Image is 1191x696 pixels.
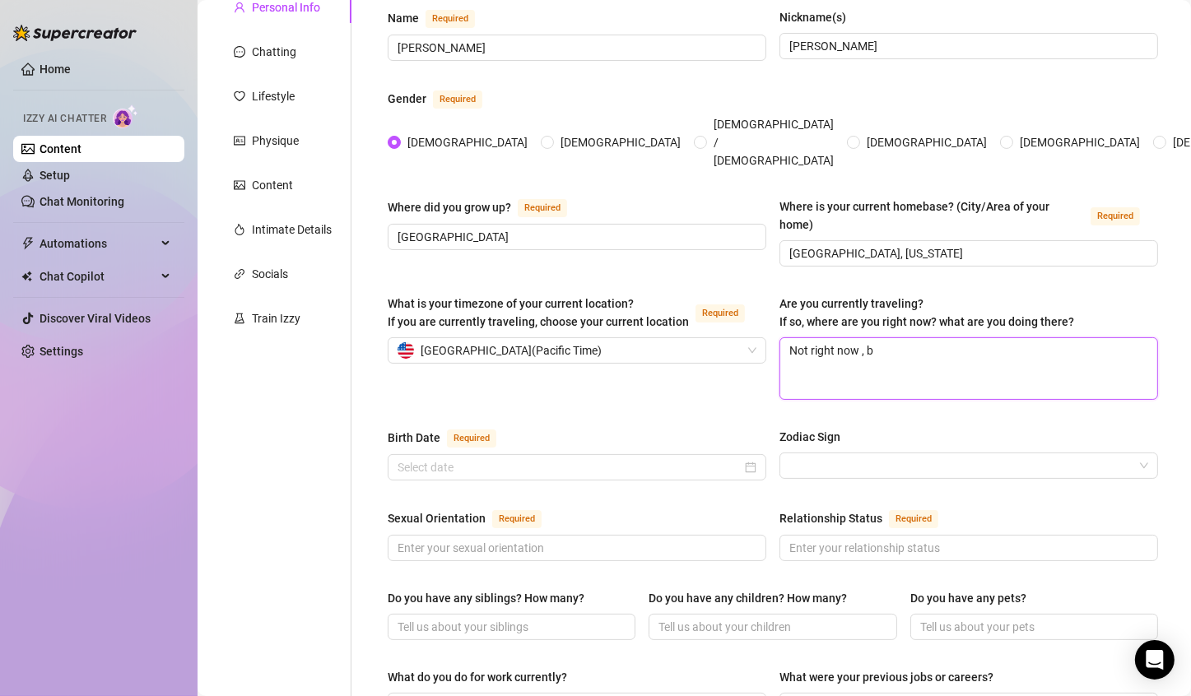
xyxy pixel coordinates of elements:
div: Do you have any siblings? How many? [388,589,584,607]
img: Chat Copilot [21,271,32,282]
img: AI Chatter [113,104,138,128]
span: idcard [234,135,245,146]
div: Zodiac Sign [779,428,840,446]
input: Where did you grow up? [398,228,753,246]
img: logo-BBDzfeDw.svg [13,25,137,41]
label: Do you have any siblings? How many? [388,589,596,607]
div: What were your previous jobs or careers? [779,668,993,686]
span: fire [234,224,245,235]
a: Settings [40,345,83,358]
input: Birth Date [398,458,742,476]
span: Required [433,90,482,109]
div: Do you have any children? How many? [649,589,847,607]
span: Izzy AI Chatter [23,111,106,127]
div: Sexual Orientation [388,509,486,527]
div: What do you do for work currently? [388,668,567,686]
label: What do you do for work currently? [388,668,579,686]
input: Where is your current homebase? (City/Area of your home) [789,244,1145,262]
input: Sexual Orientation [398,539,753,557]
span: Required [889,510,938,528]
span: experiment [234,313,245,324]
input: Do you have any pets? [920,618,1145,636]
span: Are you currently traveling? If so, where are you right now? what are you doing there? [779,297,1074,328]
label: Where did you grow up? [388,197,585,217]
label: Name [388,8,493,28]
span: heart [234,90,245,102]
div: Socials [252,265,288,283]
span: message [234,46,245,58]
span: Required [492,510,542,528]
span: Chat Copilot [40,263,156,290]
label: Zodiac Sign [779,428,852,446]
span: [DEMOGRAPHIC_DATA] / [DEMOGRAPHIC_DATA] [707,115,840,169]
span: [DEMOGRAPHIC_DATA] [554,133,687,151]
label: Do you have any pets? [910,589,1038,607]
span: thunderbolt [21,237,35,250]
label: Gender [388,89,500,109]
label: Do you have any children? How many? [649,589,858,607]
span: What is your timezone of your current location? If you are currently traveling, choose your curre... [388,297,689,328]
div: Chatting [252,43,296,61]
span: Required [1091,207,1140,225]
span: link [234,268,245,280]
div: Train Izzy [252,309,300,327]
div: Name [388,9,419,27]
div: Relationship Status [779,509,882,527]
label: Where is your current homebase? (City/Area of your home) [779,197,1158,234]
span: [GEOGRAPHIC_DATA] ( Pacific Time ) [421,338,602,363]
textarea: Not right now , b [780,338,1157,399]
span: [DEMOGRAPHIC_DATA] [401,133,534,151]
div: Do you have any pets? [910,589,1026,607]
img: us [398,342,414,359]
input: Name [398,39,753,57]
span: Required [426,10,475,28]
label: Relationship Status [779,508,956,528]
span: Required [518,199,567,217]
input: Relationship Status [789,539,1145,557]
span: picture [234,179,245,191]
span: Automations [40,230,156,257]
div: Birth Date [388,429,440,447]
div: Gender [388,90,426,108]
div: Lifestyle [252,87,295,105]
a: Discover Viral Videos [40,312,151,325]
div: Physique [252,132,299,150]
div: Intimate Details [252,220,332,239]
a: Setup [40,169,70,182]
input: Do you have any children? How many? [658,618,883,636]
a: Chat Monitoring [40,195,124,208]
div: Open Intercom Messenger [1135,640,1175,680]
span: Required [696,304,745,322]
div: Where is your current homebase? (City/Area of your home) [779,197,1084,234]
span: [DEMOGRAPHIC_DATA] [1013,133,1147,151]
input: Do you have any siblings? How many? [398,618,622,636]
div: Content [252,176,293,194]
span: user [234,2,245,13]
input: Nickname(s) [789,37,1145,55]
div: Nickname(s) [779,8,846,26]
a: Home [40,63,71,76]
a: Content [40,142,81,155]
label: Birth Date [388,428,514,448]
label: Nickname(s) [779,8,858,26]
label: Sexual Orientation [388,508,560,528]
div: Where did you grow up? [388,198,511,216]
span: Required [447,429,496,448]
label: What were your previous jobs or careers? [779,668,1005,686]
span: [DEMOGRAPHIC_DATA] [860,133,993,151]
